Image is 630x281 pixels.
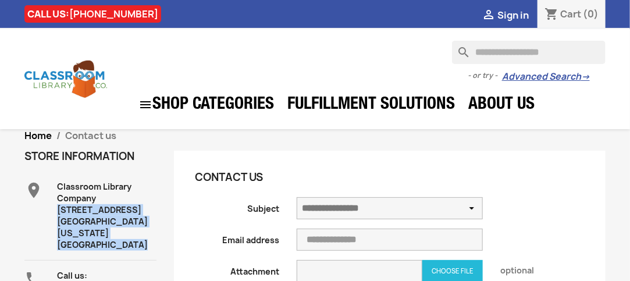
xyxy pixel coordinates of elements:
input: Search [452,41,606,64]
label: Attachment [186,260,288,278]
span: → [581,71,590,83]
span: Cart [560,8,581,21]
h4: Store information [24,151,156,162]
a: About Us [463,94,541,117]
span: Sign in [497,9,529,22]
span: Choose file [432,267,474,275]
h3: Contact us [195,172,483,183]
label: Subject [186,197,288,215]
a: Fulfillment Solutions [282,94,461,117]
i:  [139,98,153,112]
span: Contact us [65,129,116,142]
a: Home [24,129,52,142]
span: - or try - [468,70,502,81]
i:  [482,9,496,23]
a: Advanced Search→ [502,71,590,83]
a:  Sign in [482,9,529,22]
div: CALL US: [24,5,161,23]
a: [PHONE_NUMBER] [69,8,158,20]
label: Email address [186,229,288,246]
span: optional [492,260,593,276]
i: shopping_cart [544,8,558,22]
img: Classroom Library Company [24,61,106,98]
span: (0) [583,8,599,21]
i:  [24,181,43,200]
div: Classroom Library Company [STREET_ADDRESS] [GEOGRAPHIC_DATA][US_STATE] [GEOGRAPHIC_DATA] [57,181,156,251]
i: search [452,41,466,55]
a: SHOP CATEGORIES [133,92,280,118]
